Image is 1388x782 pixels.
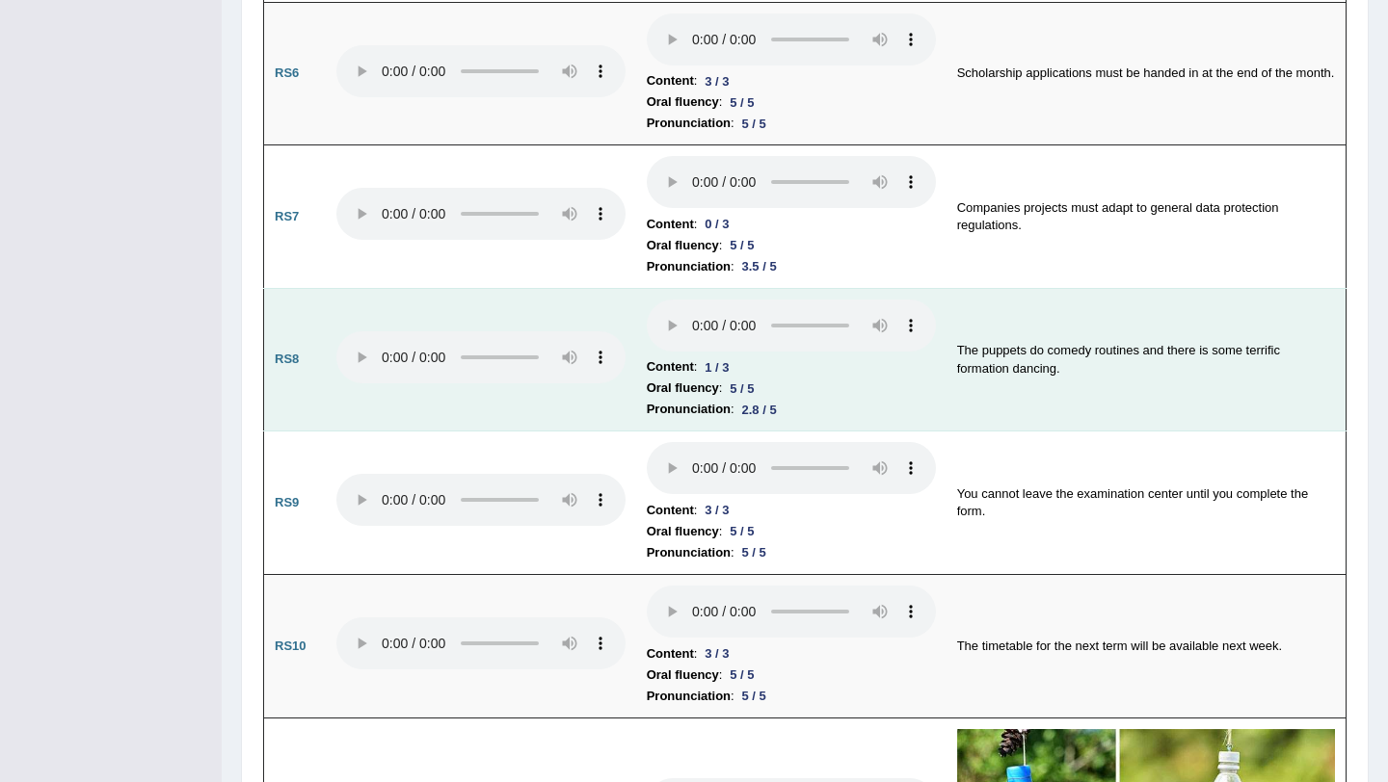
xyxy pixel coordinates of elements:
[647,643,694,665] b: Content
[647,665,936,686] li: :
[647,113,936,134] li: :
[647,91,936,113] li: :
[647,256,731,277] b: Pronunciation
[697,500,736,520] div: 3 / 3
[647,500,936,521] li: :
[647,70,694,91] b: Content
[722,521,761,541] div: 5 / 5
[734,400,785,420] div: 2.8 / 5
[647,214,936,235] li: :
[275,495,299,509] b: RS9
[947,145,1347,289] td: Companies projects must adapt to general data protection regulations.
[275,639,307,653] b: RS10
[647,235,936,256] li: :
[947,2,1347,145] td: Scholarship applications must be handed in at the end of the month.
[647,91,719,113] b: Oral fluency
[697,643,736,664] div: 3 / 3
[647,500,694,521] b: Content
[647,542,731,563] b: Pronunciation
[734,256,785,276] div: 3.5 / 5
[947,288,1347,431] td: The puppets do comedy routines and there is some terrific formation dancing.
[647,542,936,563] li: :
[734,686,774,706] div: 5 / 5
[734,542,774,562] div: 5 / 5
[647,356,694,378] b: Content
[722,235,761,255] div: 5 / 5
[947,431,1347,575] td: You cannot leave the examination center until you complete the form.
[275,209,299,223] b: RS7
[647,643,936,665] li: :
[647,70,936,91] li: :
[647,235,719,256] b: Oral fluency
[275,352,299,366] b: RS8
[647,686,731,707] b: Pronunciation
[947,575,1347,718] td: The timetable for the next term will be available next week.
[647,399,731,420] b: Pronunciation
[275,65,299,80] b: RS6
[734,114,774,134] div: 5 / 5
[697,357,736,378] div: 1 / 3
[647,378,936,399] li: :
[647,521,936,542] li: :
[722,665,761,685] div: 5 / 5
[647,356,936,378] li: :
[647,686,936,707] li: :
[697,71,736,91] div: 3 / 3
[722,92,761,113] div: 5 / 5
[647,214,694,235] b: Content
[647,378,719,399] b: Oral fluency
[647,665,719,686] b: Oral fluency
[647,521,719,542] b: Oral fluency
[647,113,731,134] b: Pronunciation
[697,214,736,234] div: 0 / 3
[722,378,761,399] div: 5 / 5
[647,399,936,420] li: :
[647,256,936,277] li: :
